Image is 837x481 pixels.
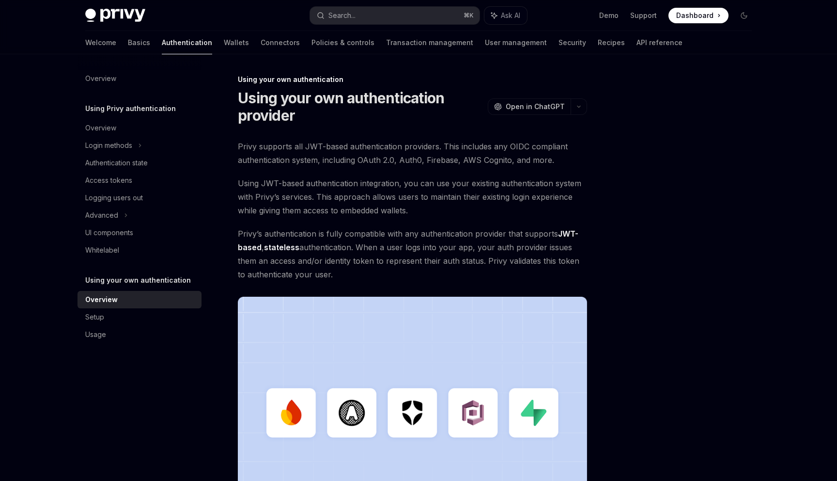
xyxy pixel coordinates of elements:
[599,11,619,20] a: Demo
[464,12,474,19] span: ⌘ K
[238,227,587,281] span: Privy’s authentication is fully compatible with any authentication provider that supports , authe...
[85,311,104,323] div: Setup
[85,192,143,204] div: Logging users out
[85,9,145,22] img: dark logo
[85,209,118,221] div: Advanced
[386,31,473,54] a: Transaction management
[85,140,132,151] div: Login methods
[238,89,484,124] h1: Using your own authentication provider
[636,31,682,54] a: API reference
[85,157,148,169] div: Authentication state
[676,11,713,20] span: Dashboard
[630,11,657,20] a: Support
[501,11,520,20] span: Ask AI
[85,122,116,134] div: Overview
[77,291,201,308] a: Overview
[77,172,201,189] a: Access tokens
[85,175,132,186] div: Access tokens
[598,31,625,54] a: Recipes
[506,102,565,112] span: Open in ChatGPT
[77,154,201,172] a: Authentication state
[311,31,374,54] a: Policies & controls
[85,227,133,239] div: UI components
[736,8,752,23] button: Toggle dark mode
[485,31,547,54] a: User management
[310,7,480,24] button: Search...⌘K
[224,31,249,54] a: Wallets
[85,244,119,256] div: Whitelabel
[238,176,587,217] span: Using JWT-based authentication integration, you can use your existing authentication system with ...
[238,75,587,84] div: Using your own authentication
[85,274,191,286] h5: Using your own authentication
[264,242,299,253] a: stateless
[85,73,116,84] div: Overview
[261,31,300,54] a: Connectors
[162,31,212,54] a: Authentication
[77,119,201,137] a: Overview
[77,241,201,259] a: Whitelabel
[77,189,201,207] a: Logging users out
[488,98,571,115] button: Open in ChatGPT
[77,70,201,87] a: Overview
[328,10,356,21] div: Search...
[77,224,201,241] a: UI components
[128,31,150,54] a: Basics
[558,31,586,54] a: Security
[484,7,527,24] button: Ask AI
[85,103,176,114] h5: Using Privy authentication
[85,294,118,305] div: Overview
[85,329,106,340] div: Usage
[77,326,201,343] a: Usage
[238,140,587,167] span: Privy supports all JWT-based authentication providers. This includes any OIDC compliant authentic...
[77,308,201,326] a: Setup
[668,8,728,23] a: Dashboard
[85,31,116,54] a: Welcome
